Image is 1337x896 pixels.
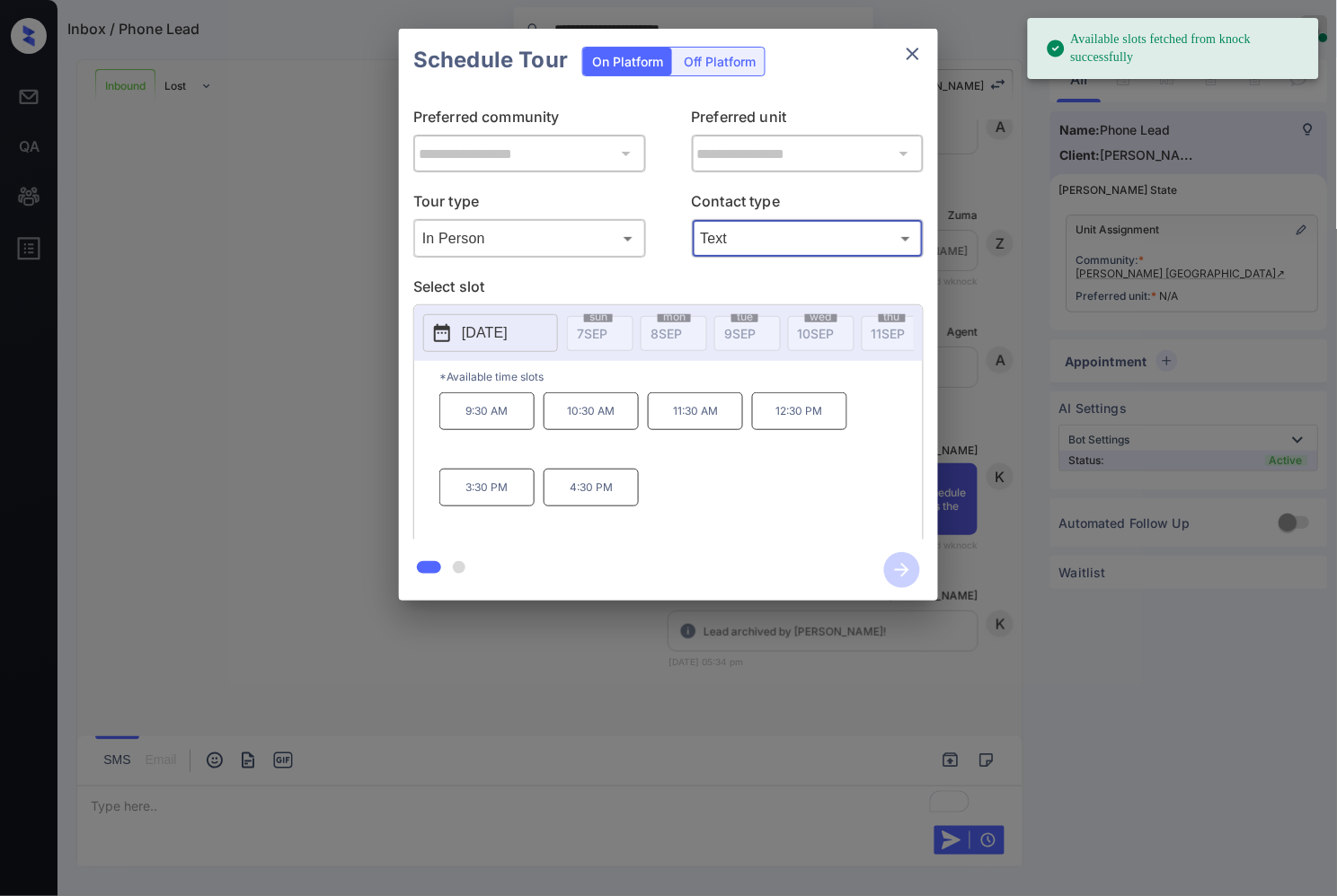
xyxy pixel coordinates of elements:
[544,392,639,430] p: 10:30 AM
[544,469,639,506] p: 4:30 PM
[439,469,535,506] p: 3:30 PM
[462,322,508,344] p: [DATE]
[423,314,558,352] button: [DATE]
[675,48,765,75] div: Off Platform
[399,29,582,92] h2: Schedule Tour
[413,106,646,135] p: Preferred community
[692,106,925,135] p: Preferred unit
[696,224,920,253] div: Text
[418,224,642,253] div: In Person
[895,36,931,72] button: close
[413,190,646,219] p: Tour type
[439,392,535,430] p: 9:30 AM
[413,276,924,304] p: Select slot
[692,190,925,219] p: Contact type
[1046,23,1305,74] div: Available slots fetched from knock successfully
[583,48,672,75] div: On Platform
[752,392,847,430] p: 12:30 PM
[439,361,923,392] p: *Available time slots
[648,392,743,430] p: 11:30 AM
